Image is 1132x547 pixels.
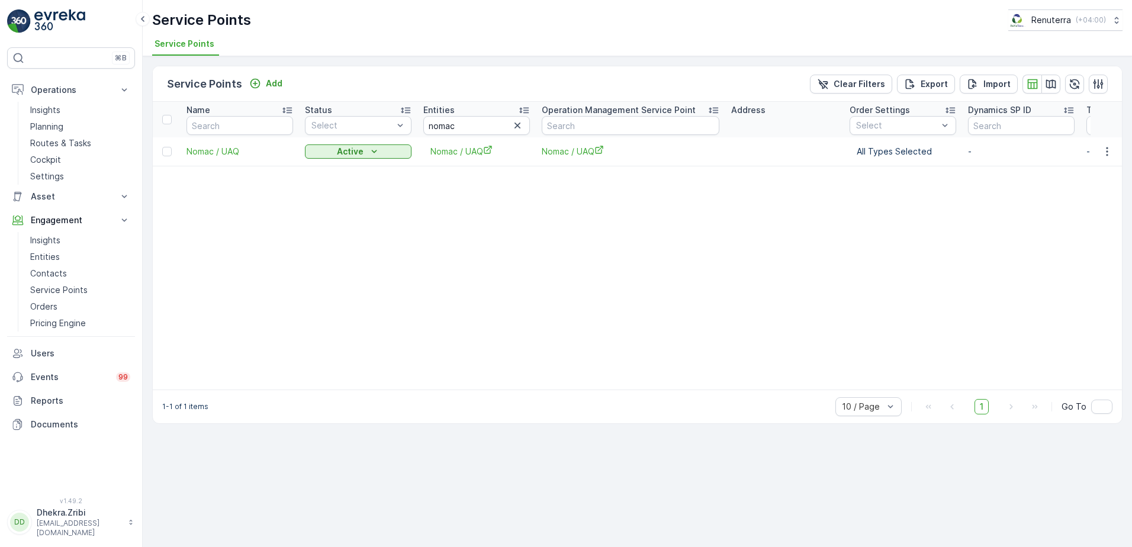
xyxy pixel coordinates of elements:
a: Settings [25,168,135,185]
p: 1-1 of 1 items [162,402,208,411]
button: Operations [7,78,135,102]
p: Planning [30,121,63,133]
a: Planning [25,118,135,135]
button: Asset [7,185,135,208]
p: ( +04:00 ) [1076,15,1106,25]
button: Import [960,75,1018,94]
a: Orders [25,298,135,315]
button: Clear Filters [810,75,892,94]
p: Engagement [31,214,111,226]
button: Renuterra(+04:00) [1008,9,1123,31]
a: Pricing Engine [25,315,135,332]
p: Add [266,78,282,89]
p: Routes & Tasks [30,137,91,149]
button: Add [245,76,287,91]
p: Insights [30,104,60,116]
td: - [962,137,1080,166]
p: Operation Management Service Point [542,104,696,116]
p: Insights [30,234,60,246]
a: Cockpit [25,152,135,168]
a: Nomac / UAQ [430,145,523,157]
p: Export [921,78,948,90]
p: Address [731,104,766,116]
p: Entities [423,104,455,116]
button: Engagement [7,208,135,232]
p: Select [311,120,393,131]
input: Search [542,116,719,135]
input: Search [186,116,293,135]
p: Asset [31,191,111,202]
p: Select [856,120,938,131]
span: v 1.49.2 [7,497,135,504]
p: Documents [31,419,130,430]
span: Go To [1062,401,1086,413]
div: Toggle Row Selected [162,147,172,156]
p: Users [31,347,130,359]
p: Service Points [152,11,251,30]
a: Service Points [25,282,135,298]
p: Name [186,104,210,116]
span: Service Points [155,38,214,50]
button: DDDhekra.Zribi[EMAIL_ADDRESS][DOMAIN_NAME] [7,507,135,538]
p: Entities [30,251,60,263]
a: Users [7,342,135,365]
p: Import [983,78,1011,90]
p: Order Settings [850,104,910,116]
p: Dynamics SP ID [968,104,1031,116]
p: Operations [31,84,111,96]
a: Nomac / UAQ [186,146,293,157]
p: Pricing Engine [30,317,86,329]
input: Search [423,116,530,135]
p: [EMAIL_ADDRESS][DOMAIN_NAME] [37,519,122,538]
p: Reports [31,395,130,407]
div: DD [10,513,29,532]
p: ⌘B [115,53,127,63]
p: Service Points [30,284,88,296]
p: All Types Selected [857,146,949,157]
p: Events [31,371,109,383]
p: Service Points [167,76,242,92]
a: Reports [7,389,135,413]
span: 1 [975,399,989,414]
p: Cockpit [30,154,61,166]
a: Insights [25,232,135,249]
p: Contacts [30,268,67,279]
p: Renuterra [1031,14,1071,26]
p: Dhekra.Zribi [37,507,122,519]
p: Status [305,104,332,116]
a: Nomac / UAQ [542,145,719,157]
button: Export [897,75,955,94]
a: Events99 [7,365,135,389]
img: logo_light-DOdMpM7g.png [34,9,85,33]
a: Documents [7,413,135,436]
p: Active [337,146,364,157]
a: Insights [25,102,135,118]
input: Search [968,116,1075,135]
p: 99 [118,372,128,382]
img: Screenshot_2024-07-26_at_13.33.01.png [1008,14,1027,27]
p: Settings [30,170,64,182]
p: Orders [30,301,57,313]
a: Routes & Tasks [25,135,135,152]
img: logo [7,9,31,33]
p: Clear Filters [834,78,885,90]
a: Contacts [25,265,135,282]
a: Entities [25,249,135,265]
button: Active [305,144,411,159]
